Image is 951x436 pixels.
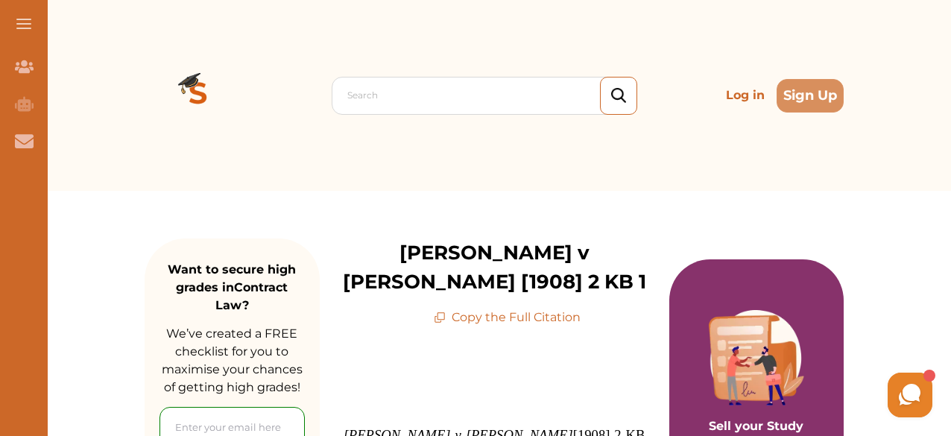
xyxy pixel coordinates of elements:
p: Log in [720,80,771,110]
p: [PERSON_NAME] v [PERSON_NAME] [1908] 2 KB 1 [320,238,669,297]
img: Logo [145,42,252,149]
button: Sign Up [777,79,844,113]
img: Purple card image [709,310,804,405]
strong: Want to secure high grades in Contract Law ? [168,262,296,312]
iframe: HelpCrunch [593,369,936,421]
p: Copy the Full Citation [434,309,581,326]
span: We’ve created a FREE checklist for you to maximise your chances of getting high grades! [162,326,303,394]
img: search_icon [611,88,626,104]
